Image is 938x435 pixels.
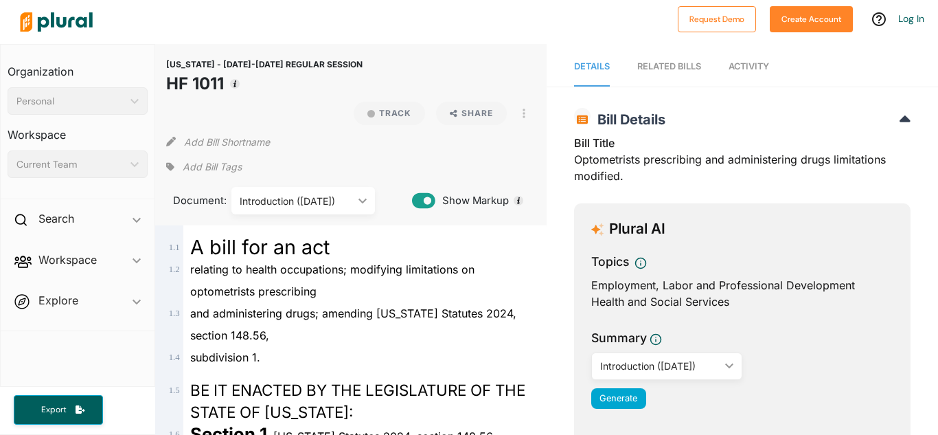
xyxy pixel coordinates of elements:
span: Show Markup [435,193,509,208]
span: Activity [729,61,769,71]
div: Personal [16,94,125,109]
a: Create Account [770,11,853,25]
div: Add tags [166,157,242,177]
span: 1 . 3 [169,309,180,318]
span: subdivision 1. [190,350,260,364]
div: Introduction ([DATE]) [240,194,353,208]
a: Log In [898,12,924,25]
span: [US_STATE] - [DATE]-[DATE] REGULAR SESSION [166,59,363,69]
h3: Organization [8,52,148,82]
h2: Search [38,211,74,226]
button: Share [431,102,512,125]
a: Details [574,47,610,87]
div: Tooltip anchor [512,194,525,207]
span: A bill for an act [190,235,330,259]
h3: Workspace [8,115,148,145]
button: Generate [591,388,646,409]
h3: Topics [591,253,629,271]
button: Add Bill Shortname [184,131,270,153]
button: Export [14,395,103,425]
span: 1 . 5 [169,386,180,395]
div: Health and Social Services [591,293,893,310]
h1: HF 1011 [166,71,363,96]
div: Tooltip anchor [229,78,241,90]
button: Track [354,102,425,125]
h3: Bill Title [574,135,911,151]
span: Details [574,61,610,71]
span: Generate [599,393,637,403]
span: BE IT ENACTED BY THE LEGISLATURE OF THE STATE OF [US_STATE]: [190,381,525,421]
span: Add Bill Tags [183,160,242,174]
div: Optometrists prescribing and administering drugs limitations modified. [574,135,911,192]
a: RELATED BILLS [637,47,701,87]
span: and administering drugs; amending [US_STATE] Statutes 2024, section 148.56, [190,306,516,342]
span: 1 . 2 [169,265,180,274]
button: Share [436,102,507,125]
span: 1 . 1 [169,243,180,252]
span: Export [32,404,76,416]
a: Activity [729,47,769,87]
span: Bill Details [591,111,665,128]
span: Document: [166,193,214,208]
div: Employment, Labor and Professional Development [591,277,893,293]
span: 1 . 4 [169,353,180,362]
div: RELATED BILLS [637,60,701,73]
h3: Plural AI [609,221,665,238]
div: Introduction ([DATE]) [600,359,720,373]
button: Request Demo [678,6,756,32]
a: Request Demo [678,11,756,25]
h3: Summary [591,329,647,347]
button: Create Account [770,6,853,32]
span: relating to health occupations; modifying limitations on optometrists prescribing [190,263,474,298]
div: Current Team [16,157,125,172]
